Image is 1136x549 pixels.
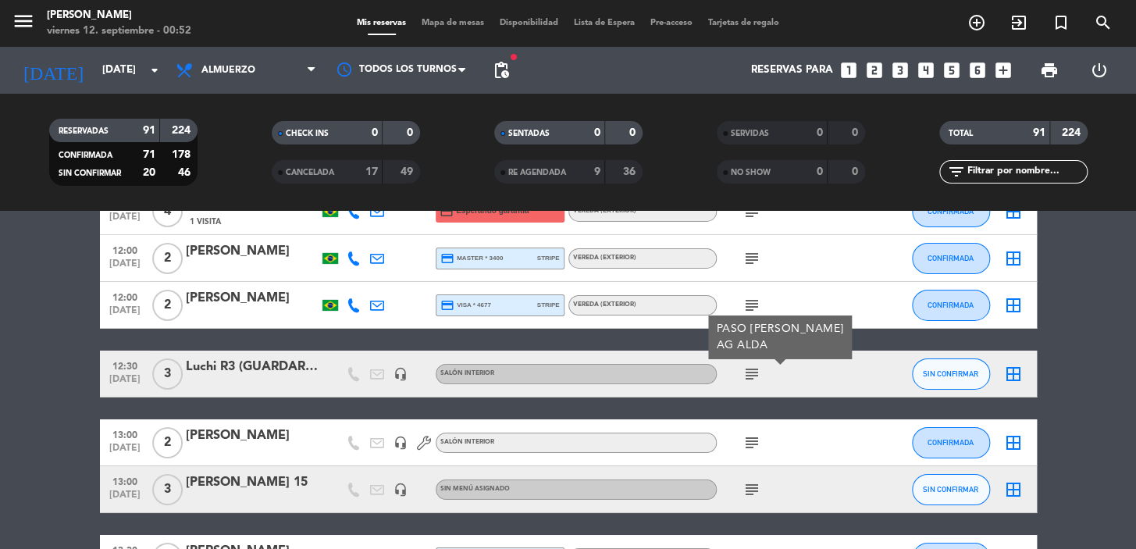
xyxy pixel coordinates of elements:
i: subject [742,480,761,499]
span: print [1040,61,1059,80]
strong: 49 [401,166,416,177]
span: 4 [152,196,183,227]
i: subject [742,365,761,383]
span: SIN CONFIRMAR [59,169,121,177]
strong: 0 [852,127,861,138]
span: CONFIRMADA [928,301,974,309]
strong: 0 [817,127,823,138]
span: stripe [537,300,560,310]
i: arrow_drop_down [145,61,164,80]
div: Luchi R3 (GUARDAR MESA) [186,357,319,377]
span: Pre-acceso [643,19,700,27]
span: CANCELADA [286,169,334,176]
span: CONFIRMADA [59,152,112,159]
input: Filtrar por nombre... [966,163,1087,180]
span: 13:00 [105,425,144,443]
span: Vereda (EXTERIOR) [573,255,636,261]
strong: 46 [178,167,194,178]
span: NO SHOW [731,169,771,176]
strong: 0 [372,127,378,138]
i: turned_in_not [1052,13,1070,32]
i: looks_one [839,60,859,80]
i: [DATE] [12,53,94,87]
strong: 0 [852,166,861,177]
i: add_box [993,60,1013,80]
i: looks_4 [916,60,936,80]
i: looks_two [864,60,885,80]
i: headset_mic [394,483,408,497]
i: border_all [1004,480,1023,499]
span: Reservas para [751,64,833,77]
span: Almuerzo [201,65,255,76]
i: add_circle_outline [967,13,986,32]
i: looks_3 [890,60,910,80]
span: Salón interior [440,370,494,376]
strong: 0 [817,166,823,177]
i: headset_mic [394,367,408,381]
div: [PERSON_NAME] [186,426,319,446]
i: looks_5 [942,60,962,80]
span: 12:00 [105,241,144,258]
i: border_all [1004,365,1023,383]
button: SIN CONFIRMAR [912,474,990,505]
i: credit_card [440,205,454,219]
span: 1 Visita [190,216,221,228]
span: master * 3400 [440,251,504,266]
strong: 71 [143,149,155,160]
i: credit_card [440,298,454,312]
span: Mapa de mesas [414,19,492,27]
i: subject [742,296,761,315]
strong: 0 [407,127,416,138]
span: 13:00 [105,472,144,490]
span: [DATE] [105,490,144,508]
span: 3 [152,474,183,505]
span: CONFIRMADA [928,438,974,447]
button: CONFIRMADA [912,290,990,321]
strong: 0 [629,127,639,138]
i: subject [742,433,761,452]
i: border_all [1004,202,1023,221]
strong: 17 [365,166,378,177]
i: border_all [1004,249,1023,268]
i: headset_mic [394,436,408,450]
span: Lista de Espera [566,19,643,27]
button: menu [12,9,35,38]
i: credit_card [440,251,454,266]
button: CONFIRMADA [912,196,990,227]
span: [DATE] [105,305,144,323]
div: PASO [PERSON_NAME] AG ALDA [716,321,843,354]
span: SIN CONFIRMAR [923,485,978,494]
strong: 36 [623,166,639,177]
span: pending_actions [492,61,511,80]
i: subject [742,202,761,221]
span: RESERVADAS [59,127,109,135]
i: filter_list [947,162,966,181]
span: CHECK INS [286,130,329,137]
div: [PERSON_NAME] 15 [186,472,319,493]
span: 2 [152,290,183,321]
span: 12:30 [105,356,144,374]
span: SIN CONFIRMAR [923,369,978,378]
span: RE AGENDADA [508,169,566,176]
span: SENTADAS [508,130,550,137]
span: Disponibilidad [492,19,566,27]
i: border_all [1004,296,1023,315]
span: stripe [537,253,560,263]
span: 2 [152,243,183,274]
span: Tarjetas de regalo [700,19,787,27]
button: SIN CONFIRMAR [912,358,990,390]
strong: 0 [594,127,600,138]
span: [DATE] [105,374,144,392]
strong: 91 [1033,127,1045,138]
i: border_all [1004,433,1023,452]
div: viernes 12. septiembre - 00:52 [47,23,191,39]
i: search [1094,13,1113,32]
strong: 91 [143,125,155,136]
span: Vereda (EXTERIOR) [573,208,636,214]
div: [PERSON_NAME] [47,8,191,23]
span: [DATE] [105,443,144,461]
i: subject [742,249,761,268]
strong: 224 [1062,127,1084,138]
span: TOTAL [949,130,973,137]
span: Esperando garantía [456,205,529,217]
